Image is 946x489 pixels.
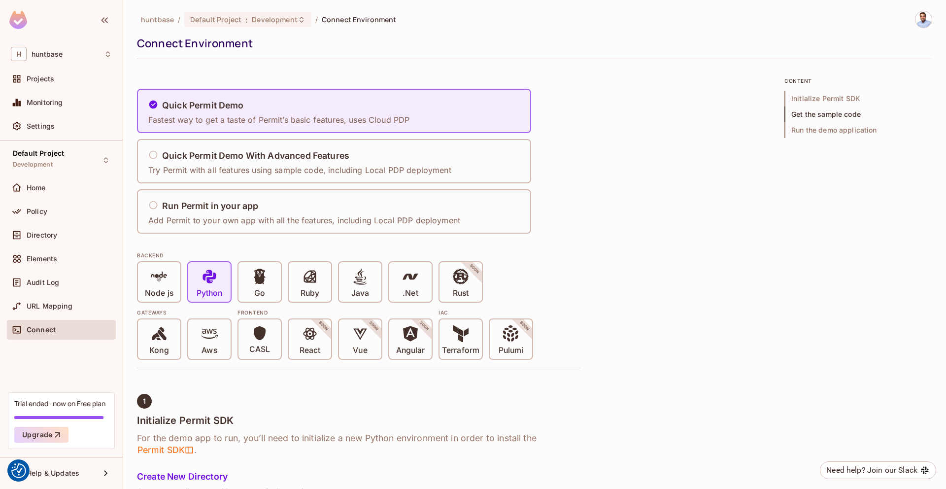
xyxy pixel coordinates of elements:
[27,75,54,83] span: Projects
[11,47,27,61] span: H
[27,255,57,263] span: Elements
[137,472,580,482] h5: Create New Directory
[315,15,318,24] li: /
[27,279,59,286] span: Audit Log
[915,11,932,28] img: Ravindra Bangrawa
[826,464,917,476] div: Need help? Join our Slack
[405,307,443,346] span: SOON
[353,346,367,355] p: Vue
[784,91,932,106] span: Initialize Permit SDK
[137,309,232,316] div: Gateways
[27,302,72,310] span: URL Mapping
[455,250,494,288] span: SOON
[137,36,927,51] div: Connect Environment
[254,288,265,298] p: Go
[143,397,146,405] span: 1
[403,288,418,298] p: .Net
[784,77,932,85] p: content
[190,15,241,24] span: Default Project
[162,101,244,110] h5: Quick Permit Demo
[9,11,27,29] img: SReyMgAAAABJRU5ErkJggg==
[13,149,64,157] span: Default Project
[197,288,222,298] p: Python
[14,399,105,408] div: Trial ended- now on Free plan
[245,16,248,24] span: :
[355,307,393,346] span: SOON
[11,463,26,478] button: Consent Preferences
[148,165,451,175] p: Try Permit with all features using sample code, including Local PDP deployment
[202,346,217,355] p: Aws
[351,288,369,298] p: Java
[252,15,297,24] span: Development
[784,106,932,122] span: Get the sample code
[322,15,397,24] span: Connect Environment
[27,184,46,192] span: Home
[301,288,319,298] p: Ruby
[453,288,469,298] p: Rust
[162,201,258,211] h5: Run Permit in your app
[784,122,932,138] span: Run the demo application
[499,346,523,355] p: Pulumi
[27,208,47,215] span: Policy
[13,161,53,169] span: Development
[27,469,79,477] span: Help & Updates
[178,15,180,24] li: /
[14,427,68,443] button: Upgrade
[237,309,433,316] div: Frontend
[27,122,55,130] span: Settings
[439,309,533,316] div: IAC
[145,288,173,298] p: Node js
[149,346,169,355] p: Kong
[137,251,580,259] div: BACKEND
[148,215,460,226] p: Add Permit to your own app with all the features, including Local PDP deployment
[148,114,409,125] p: Fastest way to get a taste of Permit’s basic features, uses Cloud PDP
[249,345,270,354] p: CASL
[137,432,580,456] h6: For the demo app to run, you’ll need to initialize a new Python environment in order to install t...
[141,15,174,24] span: the active workspace
[300,346,320,355] p: React
[506,307,544,346] span: SOON
[32,50,63,58] span: Workspace: huntbase
[162,151,349,161] h5: Quick Permit Demo With Advanced Features
[27,99,63,106] span: Monitoring
[27,231,57,239] span: Directory
[442,346,479,355] p: Terraform
[11,463,26,478] img: Revisit consent button
[137,415,580,426] h4: Initialize Permit SDK
[27,326,56,334] span: Connect
[396,346,425,355] p: Angular
[137,444,194,456] span: Permit SDK
[304,307,343,346] span: SOON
